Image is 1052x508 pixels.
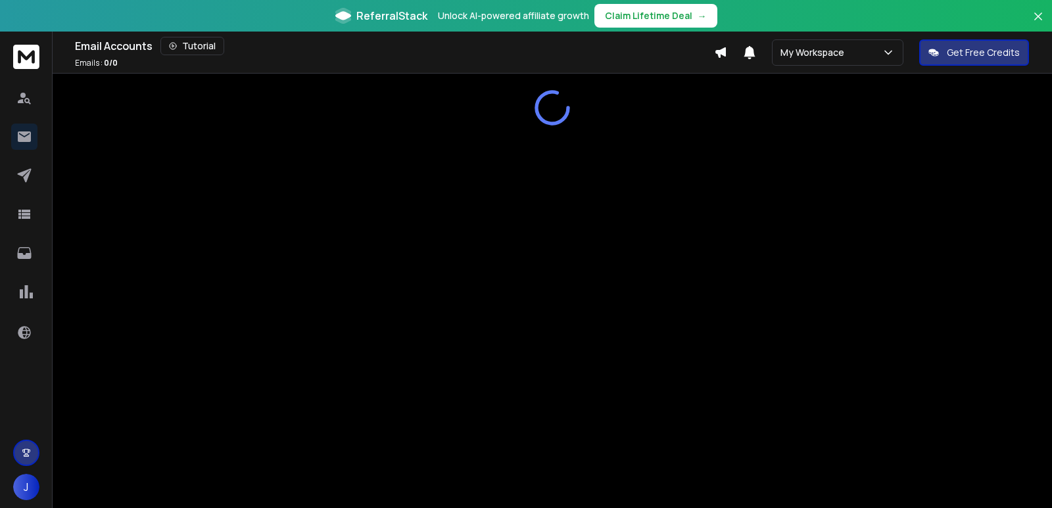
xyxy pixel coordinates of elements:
[947,46,1020,59] p: Get Free Credits
[356,8,427,24] span: ReferralStack
[75,58,118,68] p: Emails :
[104,57,118,68] span: 0 / 0
[13,474,39,500] button: J
[75,37,714,55] div: Email Accounts
[594,4,717,28] button: Claim Lifetime Deal→
[438,9,589,22] p: Unlock AI-powered affiliate growth
[780,46,849,59] p: My Workspace
[1030,8,1047,39] button: Close banner
[160,37,224,55] button: Tutorial
[919,39,1029,66] button: Get Free Credits
[698,9,707,22] span: →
